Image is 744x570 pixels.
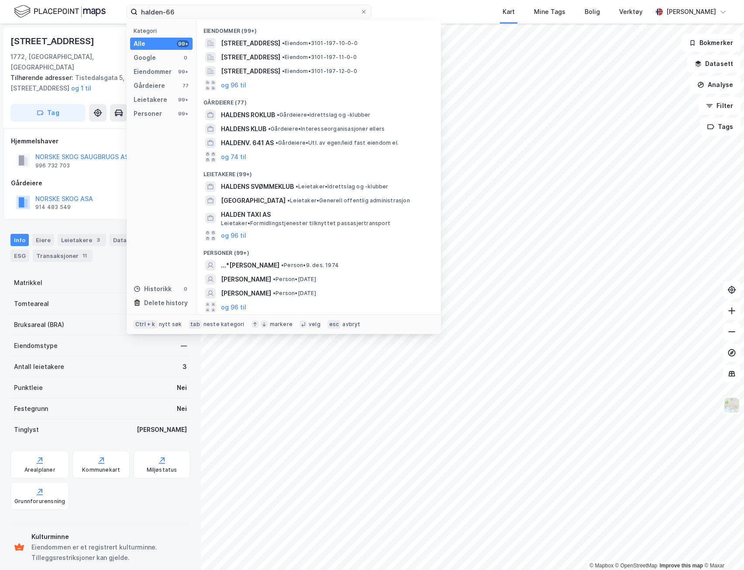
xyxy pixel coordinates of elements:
[221,38,280,49] span: [STREET_ADDRESS]
[177,96,189,103] div: 99+
[281,262,339,269] span: Person • 9. des. 1974
[282,40,285,46] span: •
[268,125,385,132] span: Gårdeiere • Interesseorganisasjoner ellers
[282,68,285,74] span: •
[282,54,285,60] span: •
[221,80,246,90] button: og 96 til
[14,4,106,19] img: logo.f888ab2527a4732fd821a326f86c7f29.svg
[14,382,43,393] div: Punktleie
[11,178,190,188] div: Gårdeiere
[134,320,157,329] div: Ctrl + k
[327,320,341,329] div: esc
[14,299,49,309] div: Tomteareal
[134,66,172,77] div: Eiendommer
[221,181,294,192] span: HALDENS SVØMMEKLUB
[196,243,441,258] div: Personer (99+)
[221,274,271,285] span: [PERSON_NAME]
[700,118,741,136] button: Tags
[276,139,399,146] span: Gårdeiere • Utl. av egen/leid fast eiendom el.
[221,288,271,299] span: [PERSON_NAME]
[24,466,55,473] div: Arealplaner
[10,234,29,246] div: Info
[666,7,716,17] div: [PERSON_NAME]
[147,466,177,473] div: Miljøstatus
[35,204,71,211] div: 914 483 549
[203,321,245,328] div: neste kategori
[134,108,162,119] div: Personer
[277,111,279,118] span: •
[134,28,193,34] div: Kategori
[134,284,172,294] div: Historikk
[181,341,187,351] div: —
[700,528,744,570] iframe: Chat Widget
[14,320,64,330] div: Bruksareal (BRA)
[221,209,431,220] span: HALDEN TAXI AS
[35,162,70,169] div: 996 732 703
[615,563,658,569] a: OpenStreetMap
[687,55,741,73] button: Datasett
[14,424,39,435] div: Tinglyst
[10,34,96,48] div: [STREET_ADDRESS]
[11,136,190,146] div: Hjemmelshaver
[10,52,146,73] div: 1772, [GEOGRAPHIC_DATA], [GEOGRAPHIC_DATA]
[309,321,320,328] div: velg
[503,7,515,17] div: Kart
[110,234,142,246] div: Datasett
[287,197,290,204] span: •
[134,38,145,49] div: Alle
[723,397,740,414] img: Z
[33,250,93,262] div: Transaksjoner
[221,260,279,271] span: ...*[PERSON_NAME]
[296,183,298,190] span: •
[270,321,293,328] div: markere
[221,110,275,120] span: HALDENS ROKLUB
[177,403,187,414] div: Nei
[182,285,189,292] div: 0
[31,542,187,563] div: Eiendommen er et registrert kulturminne. Tilleggsrestriksjoner kan gjelde.
[282,68,357,75] span: Eiendom • 3101-197-12-0-0
[10,73,183,94] div: Tistedalsgata 5, [STREET_ADDRESS]
[273,290,276,296] span: •
[196,164,441,180] div: Leietakere (99+)
[221,66,280,76] span: [STREET_ADDRESS]
[619,7,643,17] div: Verktøy
[196,92,441,108] div: Gårdeiere (77)
[273,276,316,283] span: Person • [DATE]
[282,40,358,47] span: Eiendom • 3101-197-10-0-0
[10,104,86,122] button: Tag
[276,139,278,146] span: •
[177,40,189,47] div: 99+
[14,403,48,414] div: Festegrunn
[221,230,246,241] button: og 96 til
[221,138,274,148] span: HALDENV. 641 AS
[221,52,280,63] span: [STREET_ADDRESS]
[221,302,246,313] button: og 96 til
[585,7,600,17] div: Bolig
[281,262,284,268] span: •
[31,532,187,542] div: Kulturminne
[221,124,266,134] span: HALDENS KLUB
[159,321,182,328] div: nytt søk
[273,276,276,282] span: •
[58,234,106,246] div: Leietakere
[287,197,410,204] span: Leietaker • Generell offentlig administrasjon
[196,21,441,36] div: Eiendommer (99+)
[660,563,703,569] a: Improve this map
[589,563,613,569] a: Mapbox
[10,250,29,262] div: ESG
[700,528,744,570] div: Kontrollprogram for chat
[138,5,360,18] input: Søk på adresse, matrikkel, gårdeiere, leietakere eller personer
[690,76,741,94] button: Analyse
[14,278,42,288] div: Matrikkel
[699,97,741,115] button: Filter
[183,361,187,372] div: 3
[134,52,156,63] div: Google
[177,382,187,393] div: Nei
[221,220,390,227] span: Leietaker • Formidlingstjenester tilknyttet passasjertransport
[14,361,64,372] div: Antall leietakere
[182,54,189,61] div: 0
[221,152,246,162] button: og 74 til
[134,94,167,105] div: Leietakere
[273,290,316,297] span: Person • [DATE]
[134,80,165,91] div: Gårdeiere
